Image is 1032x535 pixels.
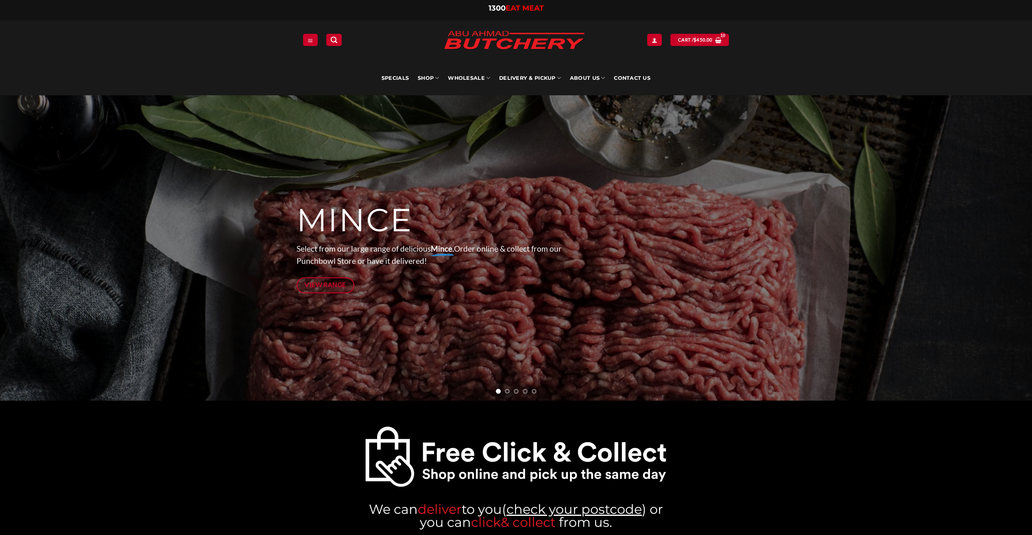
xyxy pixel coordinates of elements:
[570,61,605,95] a: About Us
[364,425,668,488] img: Abu Ahmad Butchery Punchbowl
[514,389,519,394] li: Page dot 3
[297,201,412,240] span: MINCE
[418,501,462,517] span: deliver
[543,514,556,530] a: ct
[694,36,696,44] span: $
[678,36,712,44] span: Cart /
[364,425,668,488] a: Abu-Ahmad-Butchery-Sydney-Online-Halal-Butcher-click and collect your meat punchbowl
[297,244,562,266] span: Select from our large range of delicious Order online & collect from our Punchbowl Store or have ...
[496,389,501,394] li: Page dot 1
[489,4,506,13] span: 1300
[506,501,642,517] a: check your postcode
[532,389,537,394] li: Page dot 5
[647,34,662,46] a: Login
[506,4,544,13] span: EAT MEAT
[437,25,591,56] img: Abu Ahmad Butchery
[501,514,543,530] a: & colle
[471,514,501,530] a: click
[489,4,544,13] a: 1300EAT MEAT
[305,280,346,290] span: View Range
[670,34,729,46] a: View cart
[326,34,342,46] a: Search
[614,61,650,95] a: Contact Us
[418,61,439,95] a: SHOP
[523,389,528,394] li: Page dot 4
[382,61,409,95] a: Specials
[418,501,502,517] a: deliverto you
[499,61,561,95] a: Delivery & Pickup
[448,61,490,95] a: Wholesale
[364,503,668,529] h3: We can ( ) or you can from us.
[694,37,712,42] bdi: 450.00
[297,277,355,293] a: View Range
[303,34,318,46] a: Menu
[431,244,454,253] strong: Mince.
[505,389,510,394] li: Page dot 2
